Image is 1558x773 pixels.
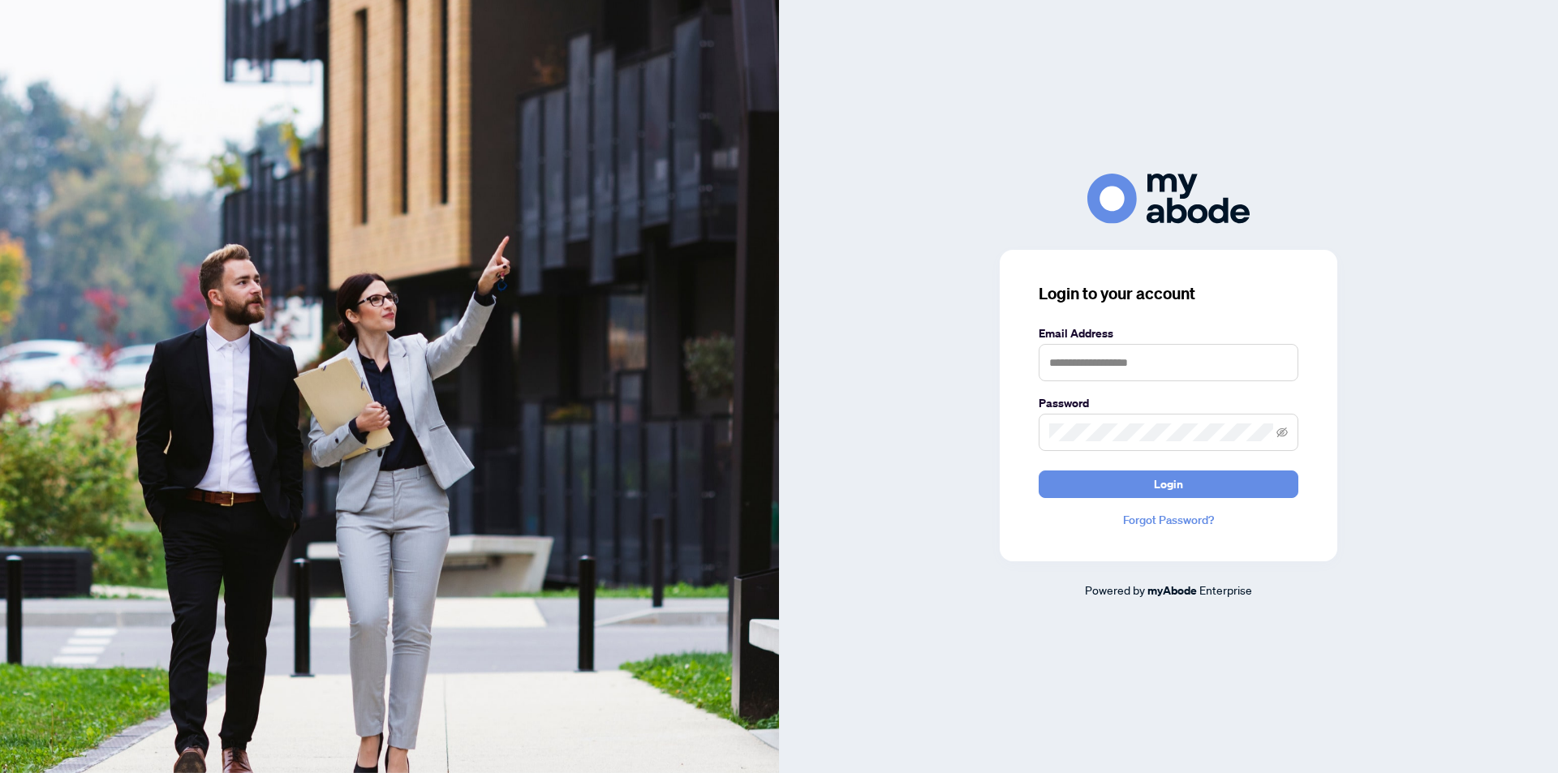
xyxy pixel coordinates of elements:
h3: Login to your account [1039,282,1298,305]
span: eye-invisible [1276,427,1288,438]
span: Powered by [1085,582,1145,597]
span: Login [1154,471,1183,497]
a: myAbode [1147,582,1197,599]
button: Login [1039,470,1298,498]
a: Forgot Password? [1039,511,1298,529]
img: ma-logo [1087,174,1250,223]
span: Enterprise [1199,582,1252,597]
label: Password [1039,394,1298,412]
label: Email Address [1039,324,1298,342]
